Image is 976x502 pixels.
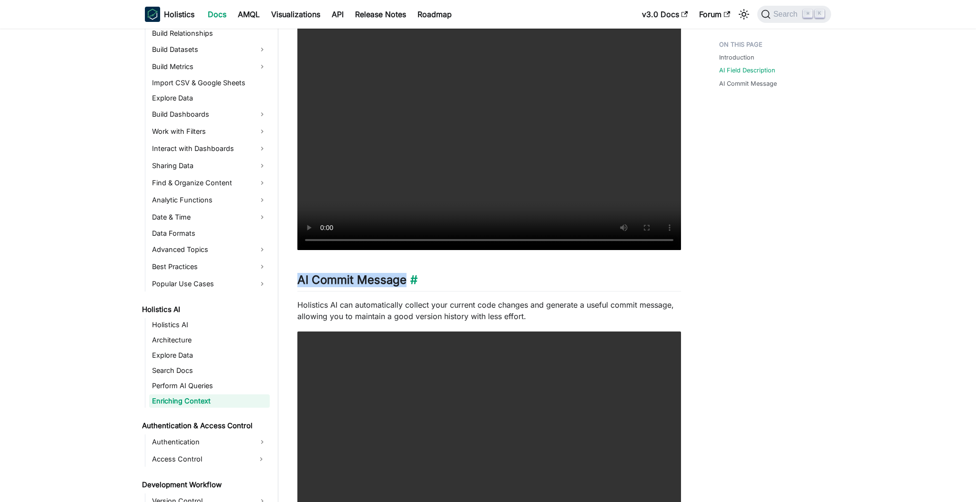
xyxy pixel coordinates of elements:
[771,10,803,19] span: Search
[139,419,270,432] a: Authentication & Access Control
[202,7,232,22] a: Docs
[349,7,412,22] a: Release Notes
[149,276,270,291] a: Popular Use Cases
[815,10,824,18] kbd: K
[636,7,693,22] a: v3.0 Docs
[139,478,270,492] a: Development Workflow
[719,53,754,62] a: Introduction
[149,349,270,362] a: Explore Data
[149,91,270,105] a: Explore Data
[145,7,194,22] a: HolisticsHolistics
[736,7,752,22] button: Switch between dark and light mode (currently light mode)
[149,318,270,331] a: Holistics AI
[693,7,736,22] a: Forum
[149,192,270,208] a: Analytic Functions
[149,227,270,240] a: Data Formats
[149,259,270,274] a: Best Practices
[164,9,194,20] b: Holistics
[149,242,270,257] a: Advanced Topics
[149,364,270,377] a: Search Docs
[139,303,270,316] a: Holistics AI
[145,7,160,22] img: Holistics
[149,379,270,392] a: Perform AI Queries
[149,210,270,225] a: Date & Time
[149,124,270,139] a: Work with Filters
[149,434,270,450] a: Authentication
[149,59,270,74] a: Build Metrics
[149,107,270,122] a: Build Dashboards
[135,29,278,502] nav: Docs sidebar
[253,452,270,467] button: Expand sidebar category 'Access Control'
[803,10,813,18] kbd: ⌘
[297,299,681,322] p: Holistics AI can automatically collect your current code changes and generate a useful commit mes...
[719,66,775,75] a: AI Field Description
[407,273,417,287] a: Direct link to AI Commit Message
[757,6,831,23] button: Search (Command+K)
[326,7,349,22] a: API
[149,394,270,408] a: Enriching Context
[149,141,270,156] a: Interact with Dashboards
[149,27,270,40] a: Build Relationships
[149,42,270,57] a: Build Datasets
[297,20,681,251] video: Your browser does not support embedding video, but you can .
[412,7,457,22] a: Roadmap
[149,158,270,173] a: Sharing Data
[719,79,777,88] a: AI Commit Message
[149,452,253,467] a: Access Control
[232,7,265,22] a: AMQL
[149,333,270,347] a: Architecture
[297,273,681,291] h2: AI Commit Message
[149,76,270,90] a: Import CSV & Google Sheets
[265,7,326,22] a: Visualizations
[149,175,270,191] a: Find & Organize Content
